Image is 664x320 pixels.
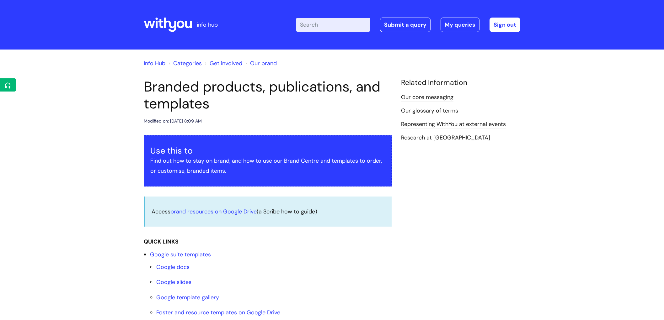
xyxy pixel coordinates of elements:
[401,120,506,129] a: Representing WithYou at external events
[401,78,520,87] h4: Related Information
[401,134,490,142] a: Research at [GEOGRAPHIC_DATA]
[144,60,165,67] a: Info Hub
[401,107,458,115] a: Our glossary of terms
[156,309,280,316] a: Poster and resource templates on Google Drive
[250,60,277,67] a: Our brand
[296,18,370,32] input: Search
[156,278,191,286] a: Google slides
[150,251,211,258] a: Google suite templates
[150,146,385,156] h3: Use this to
[296,18,520,32] div: | -
[441,18,479,32] a: My queries
[144,117,202,125] div: Modified on: [DATE] 8:09 AM
[197,20,218,30] p: info hub
[144,78,392,112] h1: Branded products, publications, and templates
[152,207,385,217] p: Access (a Scribe how to guide)
[380,18,431,32] a: Submit a query
[144,238,179,245] strong: QUICK LINKS
[210,60,242,67] a: Get involved
[401,93,453,102] a: Our core messaging
[173,60,202,67] a: Categories
[490,18,520,32] a: Sign out
[244,58,277,68] li: Our brand
[156,294,219,301] a: Google template gallery
[156,263,190,271] a: Google docs
[170,208,257,215] a: brand resources on Google Drive
[150,156,385,176] p: Find out how to stay on brand, and how to use our Brand Centre and templates to order, or customi...
[167,58,202,68] li: Solution home
[203,58,242,68] li: Get involved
